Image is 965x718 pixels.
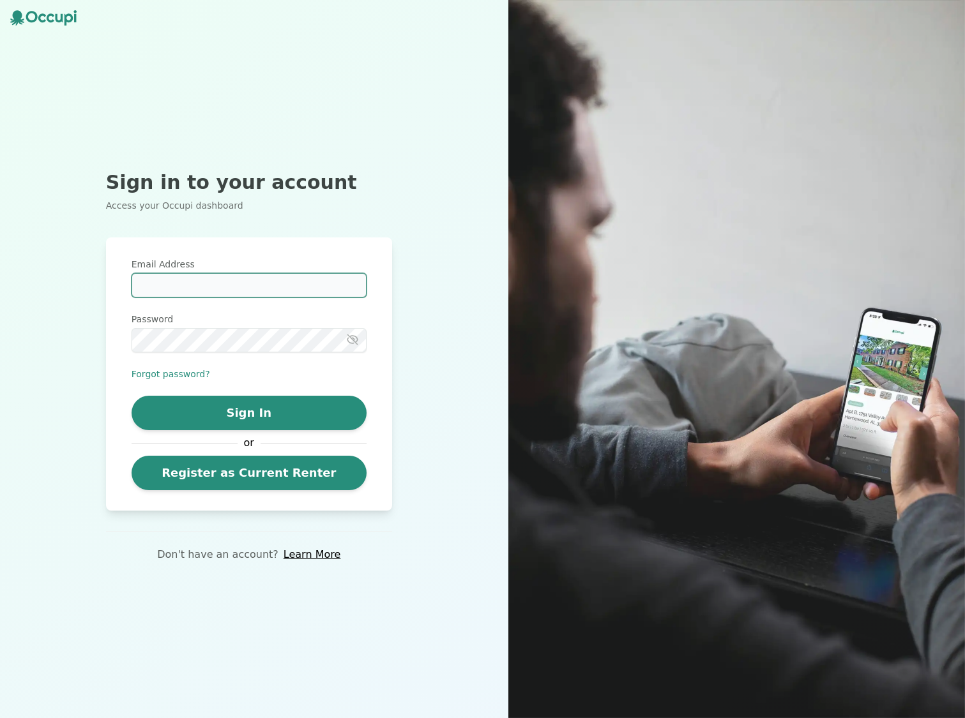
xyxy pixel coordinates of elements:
[157,547,278,562] p: Don't have an account?
[132,258,367,271] label: Email Address
[132,313,367,325] label: Password
[284,547,340,562] a: Learn More
[132,456,367,490] a: Register as Current Renter
[132,368,210,380] button: Forgot password?
[132,396,367,430] button: Sign In
[106,171,392,194] h2: Sign in to your account
[238,435,261,451] span: or
[106,199,392,212] p: Access your Occupi dashboard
